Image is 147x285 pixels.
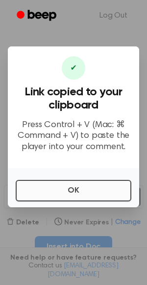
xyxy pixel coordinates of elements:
[62,56,85,80] div: ✔
[90,4,137,27] a: Log Out
[10,6,65,25] a: Beep
[16,180,131,201] button: OK
[16,86,131,112] h3: Link copied to your clipboard
[16,120,131,153] p: Press Control + V (Mac: ⌘ Command + V) to paste the player into your comment.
